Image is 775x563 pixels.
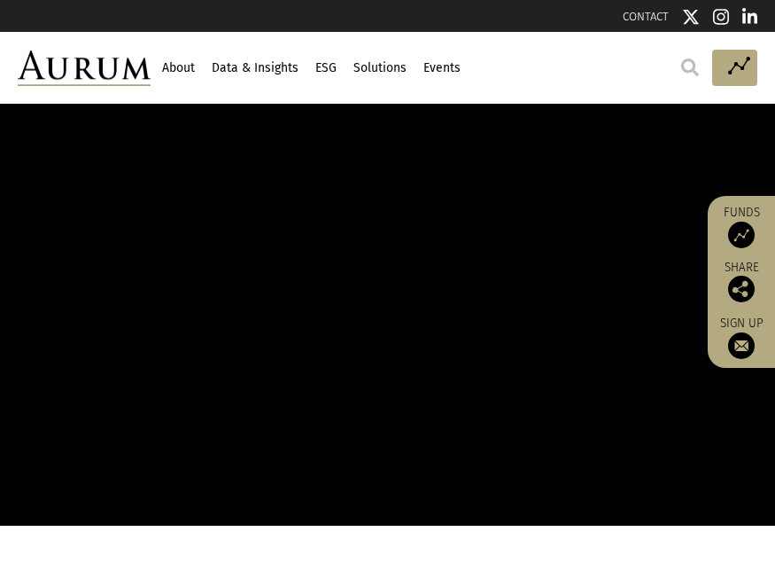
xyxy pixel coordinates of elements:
[742,8,758,26] img: Linkedin icon
[313,53,338,83] a: ESG
[717,205,766,248] a: Funds
[209,53,300,83] a: Data & Insights
[159,53,197,83] a: About
[682,8,700,26] img: Twitter icon
[623,10,669,23] a: CONTACT
[728,276,755,302] img: Share this post
[713,8,729,26] img: Instagram icon
[728,222,755,248] img: Access Funds
[717,262,766,302] div: Share
[421,53,462,83] a: Events
[18,51,151,87] img: Aurum
[351,53,408,83] a: Solutions
[681,59,699,76] img: search.svg
[728,332,755,359] img: Sign up to our newsletter
[717,316,766,359] a: Sign up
